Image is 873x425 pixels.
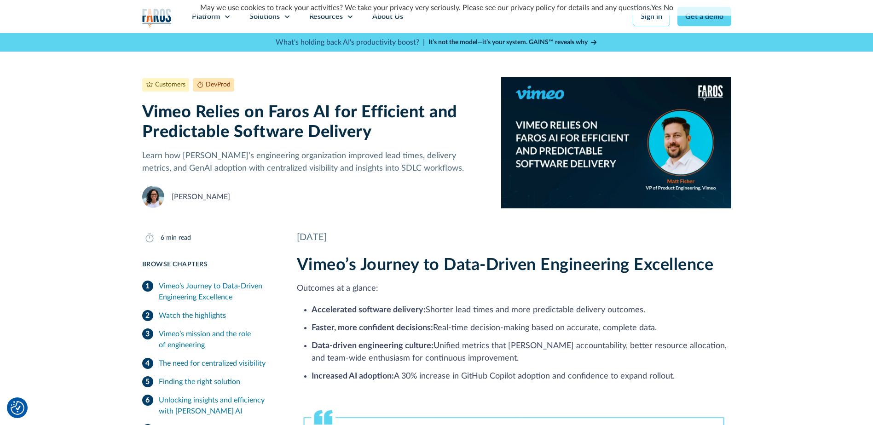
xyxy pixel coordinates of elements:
div: [PERSON_NAME] [172,191,230,202]
strong: Data-driven engineering culture: [312,342,434,350]
a: Yes [651,4,662,11]
div: Watch the highlights [159,310,226,321]
h1: Vimeo Relies on Faros AI for Efficient and Predictable Software Delivery [142,103,487,142]
strong: Accelerated software delivery: [312,306,426,314]
img: On a blue background, the Vimeo and Faros AI logos appear with the text "Vimeo relies on Faros AI... [501,77,731,208]
a: Vimeo’s Journey to Data-Driven Engineering Excellence [142,277,275,306]
li: Unified metrics that [PERSON_NAME] accountability, better resource allocation, and team-wide enth... [312,340,731,365]
div: The need for centralized visibility [159,358,266,369]
div: Vimeo’s mission and the role of engineering [159,328,275,350]
a: It’s not the model—it’s your system. GAINS™ reveals why [428,38,598,47]
strong: Faster, more confident decisions: [312,324,433,332]
div: min read [166,233,191,243]
li: Shorter lead times and more predictable delivery outcomes. [312,304,731,316]
img: Naomi Lurie [142,186,164,208]
p: What's holding back AI's productivity boost? | [276,37,425,48]
p: Learn how [PERSON_NAME]’s engineering organization improved lead times, delivery metrics, and Gen... [142,150,487,175]
a: home [142,8,172,27]
img: Logo of the analytics and reporting company Faros. [142,8,172,27]
img: Revisit consent button [11,401,24,415]
a: Sign in [633,7,670,26]
strong: Increased AI adoption: [312,372,394,380]
a: No [664,4,673,11]
div: Browse Chapters [142,260,275,270]
a: Vimeo’s mission and the role of engineering [142,325,275,354]
h2: Vimeo’s Journey to Data-Driven Engineering Excellence [297,255,731,275]
div: Solutions [249,11,280,22]
button: Cookie Settings [11,401,24,415]
div: Unlocking insights and efficiency with [PERSON_NAME] AI [159,395,275,417]
li: ‍ A 30% increase in GitHub Copilot adoption and confidence to expand rollout. [312,370,731,383]
p: Outcomes at a glance: [297,282,731,295]
a: Get a demo [677,7,731,26]
div: DevProd [206,80,231,90]
div: 6 [161,233,164,243]
div: Vimeo’s Journey to Data-Driven Engineering Excellence [159,281,275,303]
a: Watch the highlights [142,306,275,325]
div: Platform [192,11,220,22]
div: Customers [155,80,185,90]
a: Unlocking insights and efficiency with [PERSON_NAME] AI [142,391,275,420]
strong: It’s not the model—it’s your system. GAINS™ reveals why [428,39,588,46]
li: Real-time decision-making based on accurate, complete data. [312,322,731,334]
a: Finding the right solution [142,373,275,391]
a: The need for centralized visibility [142,354,275,373]
div: Resources [309,11,343,22]
div: [DATE] [297,230,731,244]
div: Finding the right solution [159,376,240,387]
